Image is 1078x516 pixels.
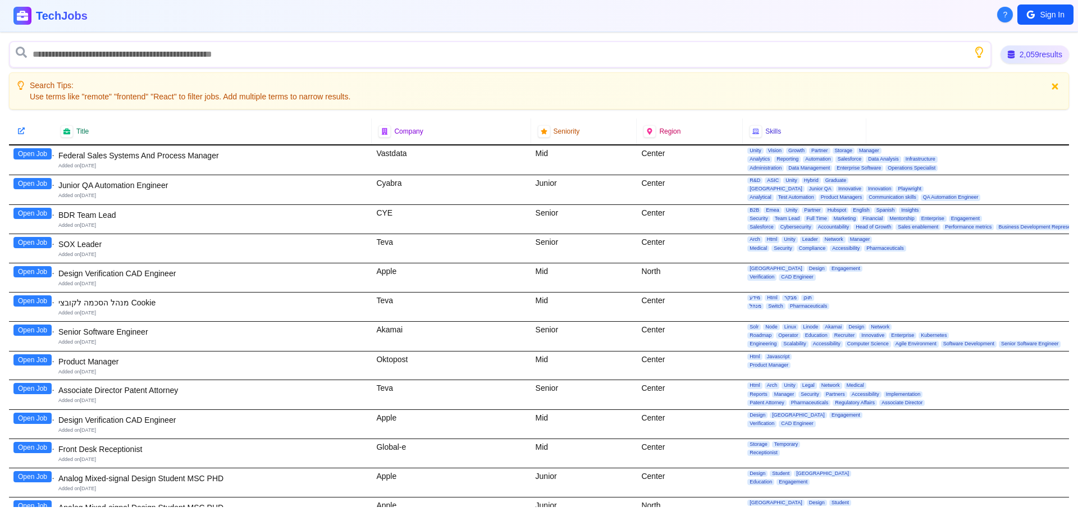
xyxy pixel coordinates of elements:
span: תוכן [801,295,814,301]
span: Design [747,471,768,477]
div: Mid [531,145,637,175]
span: Partners [824,391,847,398]
span: Enterprise [889,332,916,339]
button: Open Job [13,237,52,248]
div: Center [637,205,743,234]
span: Hybrid [802,177,821,184]
span: ASIC [765,177,781,184]
div: Added on [DATE] [58,427,367,434]
span: Design [747,412,768,418]
span: Implementation [884,391,923,398]
span: [GEOGRAPHIC_DATA] [770,412,827,418]
div: BDR Team Lead [58,209,367,221]
span: Engagement [776,479,810,485]
span: Regulatory Affairs [833,400,877,406]
div: Added on [DATE] [58,280,367,287]
div: Added on [DATE] [58,162,367,170]
button: Open Job [13,148,52,159]
span: Roadmap [747,332,774,339]
span: מנהל [747,303,764,309]
button: Show search tips [974,47,985,58]
div: Federal Sales Systems And Process Manager [58,150,367,161]
span: Vision [766,148,784,154]
span: Spanish [874,207,897,213]
span: Partner [809,148,830,154]
div: Oktopost [372,351,531,380]
button: Open Job [13,471,52,482]
span: Analytical [747,194,774,200]
div: Center [637,234,743,263]
span: Accessibility [830,245,862,252]
span: Agile Environment [893,341,939,347]
div: Mid [531,439,637,468]
span: Engineering [747,341,779,347]
div: Added on [DATE] [58,222,367,229]
span: Security [771,245,794,252]
div: Junior [531,468,637,497]
span: Receptionist [747,450,780,456]
span: Storage [747,441,770,447]
span: Growth [786,148,807,154]
span: Unity [783,177,800,184]
span: Playwright [896,186,924,192]
span: Student [829,500,851,506]
span: QA Automation Engineer [921,194,981,200]
div: Junior [531,175,637,204]
span: Communication skills [866,194,919,200]
span: Engagement [949,216,982,222]
div: Apple [372,263,531,292]
span: מבקר [782,295,799,301]
div: Center [637,293,743,321]
span: Leader [800,236,820,243]
span: Html [765,295,780,301]
div: Teva [372,380,531,409]
span: Salesforce [835,156,864,162]
span: Junior QA [807,186,834,192]
span: Security [798,391,821,398]
span: Product Manager [747,362,791,368]
span: Html [747,354,762,360]
span: Verification [747,421,776,427]
span: Full Time [804,216,829,222]
div: Senior Software Engineer [58,326,367,337]
span: Patent Attorney [747,400,787,406]
span: Kubernetes [919,332,949,339]
div: Apple [372,410,531,439]
span: Design [807,266,827,272]
span: Pharmaceuticals [789,400,831,406]
div: Vastdata [372,145,531,175]
span: Skills [765,127,781,136]
span: B2B [747,207,761,213]
span: Unity [782,236,798,243]
div: Center [637,439,743,468]
span: Software Development [941,341,997,347]
span: Html [747,382,762,389]
p: Search Tips: [30,80,350,91]
span: Product Managers [819,194,865,200]
div: Design Verification CAD Engineer [58,414,367,426]
div: Center [637,322,743,351]
span: Legal [800,382,817,389]
p: Use terms like "remote" "frontend" "React" to filter jobs. Add multiple terms to narrow results. [30,91,350,102]
div: מנהל הסכמה לקובצי Cookie [58,297,367,308]
span: Unity [782,382,798,389]
span: Salesforce [747,224,776,230]
span: Analytics [747,156,772,162]
div: Analog Mixed-signal Design Student MSC PHD [58,473,367,484]
span: Automation [803,156,833,162]
span: ? [1003,9,1008,20]
span: Sales enablement [896,224,940,230]
span: Education [747,479,774,485]
span: Verification [747,274,776,280]
span: Recruiter [832,332,857,339]
div: Analog Mixed-signal Design Student MSC PHD [58,502,367,513]
span: Accountability [816,224,852,230]
div: Center [637,145,743,175]
div: Senior [531,205,637,234]
span: Test Automation [776,194,816,200]
span: Insights [899,207,921,213]
div: Apple [372,468,531,497]
span: Scalability [781,341,808,347]
div: 2,059 results [1001,45,1069,63]
div: Mid [531,351,637,380]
